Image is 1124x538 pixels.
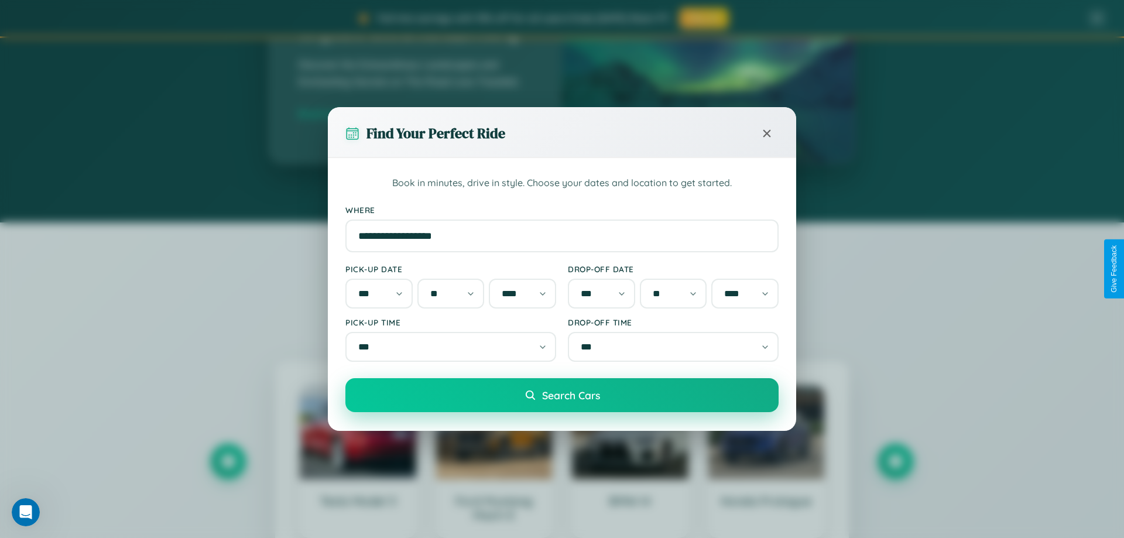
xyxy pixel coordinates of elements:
[345,378,779,412] button: Search Cars
[345,264,556,274] label: Pick-up Date
[568,317,779,327] label: Drop-off Time
[542,389,600,402] span: Search Cars
[345,205,779,215] label: Where
[568,264,779,274] label: Drop-off Date
[366,124,505,143] h3: Find Your Perfect Ride
[345,176,779,191] p: Book in minutes, drive in style. Choose your dates and location to get started.
[345,317,556,327] label: Pick-up Time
